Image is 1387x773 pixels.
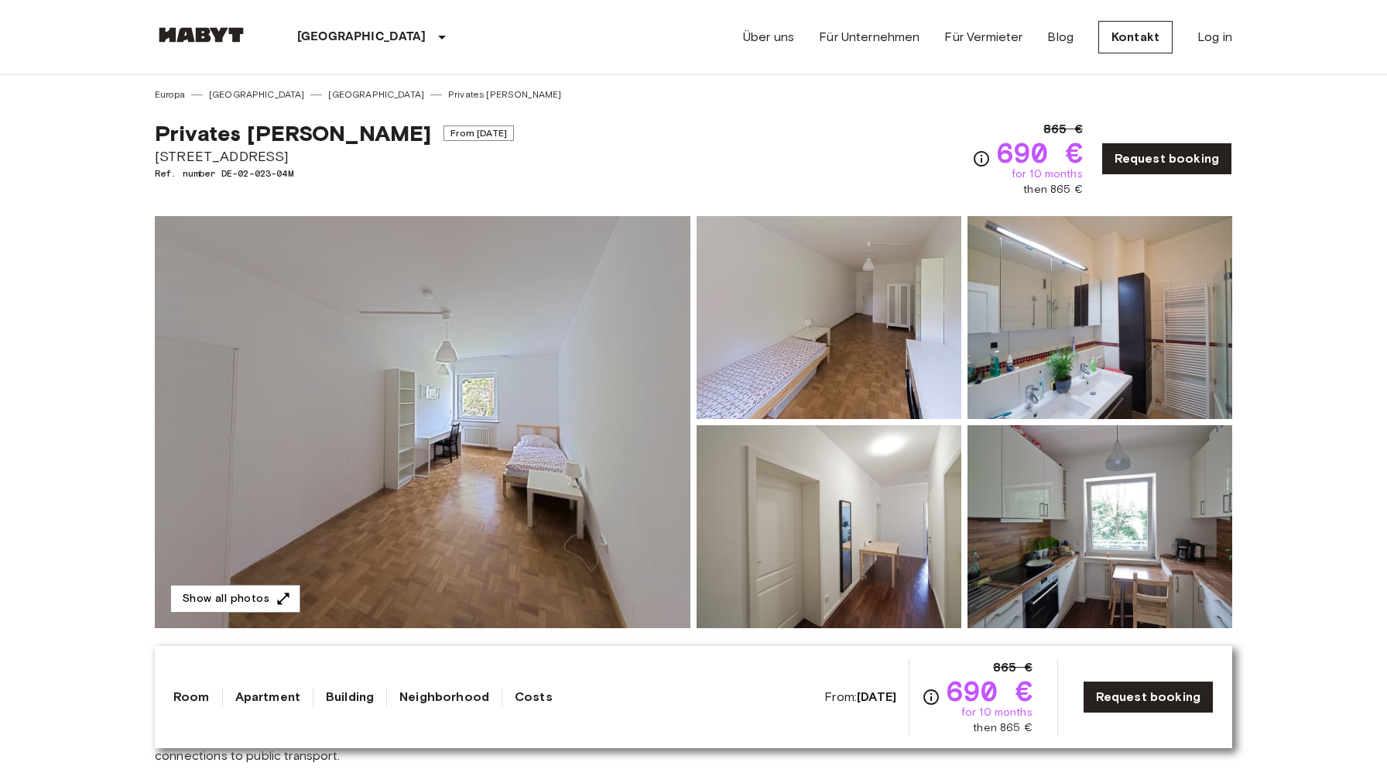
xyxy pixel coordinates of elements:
a: Log in [1197,28,1232,46]
a: Building [326,688,374,706]
span: then 865 € [973,720,1033,736]
svg: Check cost overview for full price breakdown. Please note that discounts apply to new joiners onl... [972,149,991,168]
p: [GEOGRAPHIC_DATA] [297,28,426,46]
span: 690 € [947,677,1033,705]
a: Request booking [1101,143,1232,175]
a: Für Vermieter [944,28,1022,46]
span: From [DATE] [443,125,514,141]
a: Apartment [235,688,300,706]
svg: Check cost overview for full price breakdown. Please note that discounts apply to new joiners onl... [922,688,940,706]
a: Europa [155,88,185,101]
span: From: [824,689,896,706]
a: Kontakt [1098,21,1173,53]
img: Picture of unit DE-02-023-04M [967,425,1232,628]
a: Blog [1047,28,1074,46]
img: Picture of unit DE-02-023-04M [697,216,961,419]
img: Habyt [155,27,248,43]
span: for 10 months [961,705,1033,720]
button: Show all photos [170,585,300,613]
a: Über uns [743,28,794,46]
span: Ref. number DE-02-023-04M [155,167,514,180]
a: [GEOGRAPHIC_DATA] [209,88,305,101]
span: 690 € [997,139,1083,167]
a: Room [173,688,210,706]
a: [GEOGRAPHIC_DATA] [328,88,424,101]
span: for 10 months [1012,167,1083,182]
img: Marketing picture of unit DE-02-023-04M [155,216,690,628]
span: then 865 € [1023,182,1083,198]
span: 865 € [993,658,1033,677]
img: Picture of unit DE-02-023-04M [697,425,961,628]
a: Costs [515,688,553,706]
a: Für Unternehmen [819,28,920,46]
span: 865 € [1043,120,1083,139]
b: [DATE] [857,689,896,704]
a: Privates [PERSON_NAME] [448,88,561,101]
a: Request booking [1083,681,1214,713]
span: Privates [PERSON_NAME] [155,120,431,146]
span: [STREET_ADDRESS] [155,146,514,167]
img: Picture of unit DE-02-023-04M [967,216,1232,419]
a: Neighborhood [399,688,489,706]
